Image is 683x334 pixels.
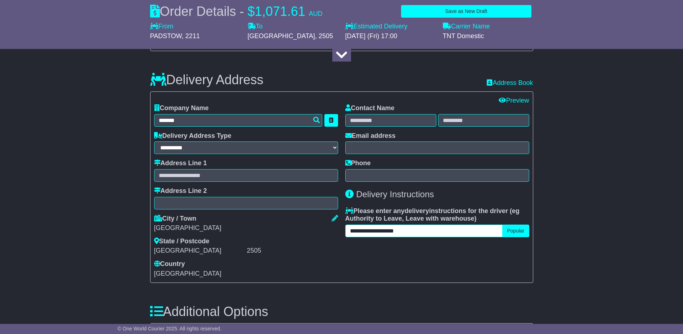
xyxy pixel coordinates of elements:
[345,159,371,167] label: Phone
[345,23,436,31] label: Estimated Delivery
[345,32,436,40] div: [DATE] (Fri) 17:00
[154,238,210,245] label: State / Postcode
[345,207,529,223] label: Please enter any instructions for the driver ( )
[154,104,209,112] label: Company Name
[154,260,185,268] label: Country
[150,32,182,40] span: PADSTOW
[154,247,245,255] div: [GEOGRAPHIC_DATA]
[150,73,264,87] h3: Delivery Address
[345,132,396,140] label: Email address
[154,270,221,277] span: [GEOGRAPHIC_DATA]
[248,23,263,31] label: To
[154,215,197,223] label: City / Town
[356,189,434,199] span: Delivery Instructions
[154,132,232,140] label: Delivery Address Type
[150,304,533,319] h3: Additional Options
[405,207,429,215] span: delivery
[315,32,333,40] span: , 2505
[247,247,338,255] div: 2505
[345,104,395,112] label: Contact Name
[154,159,207,167] label: Address Line 1
[502,225,529,237] button: Popular
[150,4,323,19] div: Order Details -
[117,326,221,331] span: © One World Courier 2025. All rights reserved.
[345,207,520,222] span: eg Authority to Leave, Leave with warehouse
[248,4,255,19] span: $
[182,32,200,40] span: , 2211
[309,10,323,17] span: AUD
[248,32,315,40] span: [GEOGRAPHIC_DATA]
[154,224,338,232] div: [GEOGRAPHIC_DATA]
[150,23,174,31] label: From
[154,187,207,195] label: Address Line 2
[255,4,305,19] span: 1,071.61
[499,97,529,104] a: Preview
[443,32,533,40] div: TNT Domestic
[401,5,531,18] button: Save as New Draft
[487,79,533,86] a: Address Book
[443,23,490,31] label: Carrier Name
